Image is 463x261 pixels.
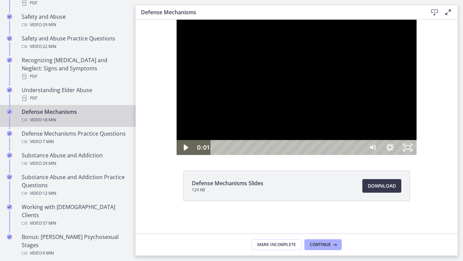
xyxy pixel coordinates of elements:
[42,159,56,168] span: · 29 min
[7,109,12,115] i: Completed
[22,86,127,102] div: Understanding Elder Abuse
[257,242,296,247] span: Mark Incomplete
[22,116,127,124] div: Video
[7,204,12,210] i: Completed
[22,72,127,81] div: PDF
[22,203,127,227] div: Working with [DEMOGRAPHIC_DATA] Clients
[22,34,127,51] div: Safety and Abuse Practice Questions
[310,242,331,247] span: Continue
[7,174,12,180] i: Completed
[263,120,281,135] button: Unfullscreen
[136,20,458,155] iframe: Video Lesson
[22,189,127,197] div: Video
[192,187,263,193] span: 124 KB
[22,94,127,102] div: PDF
[7,87,12,93] i: Completed
[22,56,127,81] div: Recognizing [MEDICAL_DATA] and Neglect: Signs and Symptoms
[192,179,263,187] span: Defense Mechanisms Slides
[22,159,127,168] div: Video
[42,219,56,227] span: · 57 min
[251,239,302,250] button: Mark Incomplete
[7,57,12,63] i: Completed
[22,233,127,257] div: Bonus: [PERSON_NAME] Psychosexual Stages
[246,120,263,135] button: Show settings menu
[42,42,56,51] span: · 22 min
[22,138,127,146] div: Video
[42,21,56,29] span: · 29 min
[22,249,127,257] div: Video
[42,249,54,257] span: · 9 min
[42,189,56,197] span: · 12 min
[22,129,127,146] div: Defense Mechanisms Practice Questions
[22,108,127,124] div: Defense Mechanisms
[7,36,12,41] i: Completed
[7,131,12,136] i: Completed
[22,13,127,29] div: Safety and Abuse
[7,234,12,240] i: Completed
[7,153,12,158] i: Completed
[22,173,127,197] div: Substance Abuse and Addiction Practice Questions
[22,42,127,51] div: Video
[141,8,417,16] h3: Defense Mechanisms
[22,219,127,227] div: Video
[22,21,127,29] div: Video
[7,14,12,19] i: Completed
[22,151,127,168] div: Substance Abuse and Addiction
[304,239,342,250] button: Continue
[42,138,54,146] span: · 7 min
[368,182,396,190] span: Download
[42,116,56,124] span: · 18 min
[362,179,401,193] a: Download
[228,120,246,135] button: Mute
